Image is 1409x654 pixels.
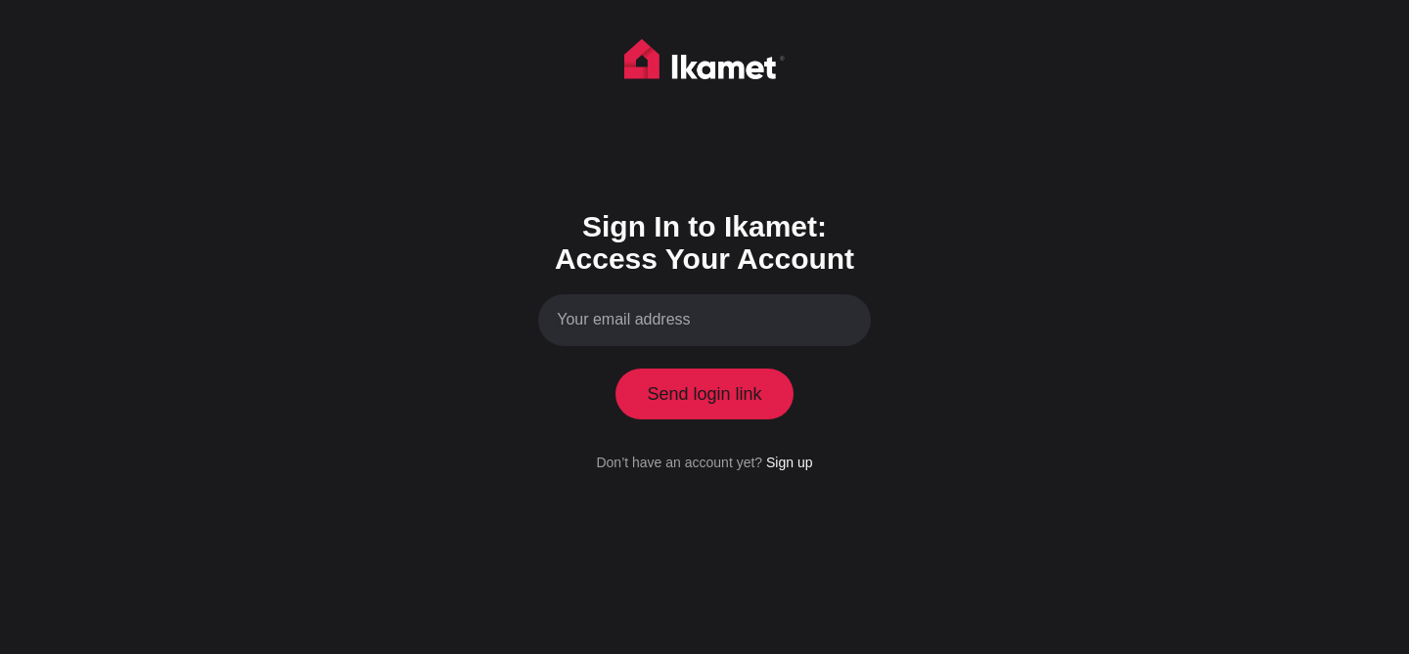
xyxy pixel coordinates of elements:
button: Send login link [615,369,794,419]
span: Don’t have an account yet? [596,455,762,470]
img: Ikamet home [624,39,785,88]
h1: Sign In to Ikamet: Access Your Account [538,210,871,275]
a: Sign up [766,455,812,470]
input: Your email address [538,294,871,346]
